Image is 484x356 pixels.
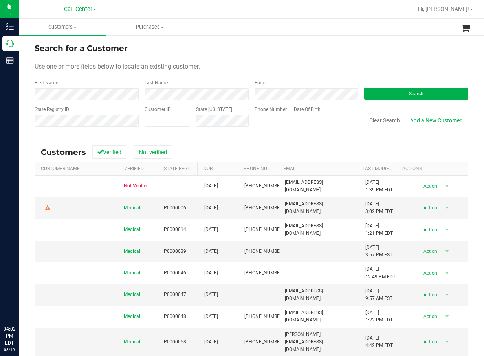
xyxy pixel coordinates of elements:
a: DOB [203,166,213,171]
inline-svg: Inventory [6,23,14,31]
span: select [442,202,452,213]
a: State Registry Id [164,166,205,171]
label: Customer ID [145,106,171,113]
span: P0000048 [164,313,186,320]
span: [EMAIL_ADDRESS][DOMAIN_NAME] [285,309,356,324]
div: Warning - Level 2 [44,204,51,212]
span: select [442,336,452,347]
a: Verified [124,166,144,171]
span: [PHONE_NUMBER] [244,269,284,277]
span: Medical [124,291,140,298]
span: select [442,246,452,257]
span: P0000006 [164,204,186,212]
span: P0000014 [164,226,186,233]
p: 08/19 [4,347,15,352]
span: Customers [41,147,86,157]
span: [PERSON_NAME][EMAIL_ADDRESS][DOMAIN_NAME] [285,331,356,354]
label: Email [255,79,267,86]
span: Action [417,224,442,235]
span: [DATE] 9:57 AM EST [365,287,392,302]
a: Purchases [106,19,194,35]
span: [DATE] [204,269,218,277]
span: P0000058 [164,338,186,346]
span: [EMAIL_ADDRESS][DOMAIN_NAME] [285,222,356,237]
span: Medical [124,248,140,255]
span: Action [417,268,442,279]
span: Hi, [PERSON_NAME]! [418,6,469,12]
span: Purchases [107,24,194,31]
a: Email [283,166,297,171]
span: [EMAIL_ADDRESS][DOMAIN_NAME] [285,200,356,215]
span: Action [417,336,442,347]
span: [EMAIL_ADDRESS][DOMAIN_NAME] [285,179,356,194]
button: Not verified [134,145,172,159]
label: State [US_STATE] [196,106,232,113]
div: Actions [402,166,459,171]
a: Customer Name [41,166,80,171]
span: P0000039 [164,248,186,255]
span: Action [417,246,442,257]
p: 04:02 PM EDT [4,325,15,347]
button: Verified [92,145,126,159]
span: Medical [124,338,140,346]
span: select [442,311,452,322]
button: Clear Search [364,114,405,127]
span: [DATE] [204,338,218,346]
span: [DATE] [204,291,218,298]
inline-svg: Call Center [6,40,14,47]
span: Not Verified [124,182,149,190]
span: [PHONE_NUMBER] [244,338,284,346]
span: Medical [124,313,140,320]
span: P0000047 [164,291,186,298]
span: [DATE] [204,313,218,320]
span: [EMAIL_ADDRESS][DOMAIN_NAME] [285,287,356,302]
span: Action [417,311,442,322]
iframe: Resource center [8,293,31,317]
span: [PHONE_NUMBER] [244,313,284,320]
span: P0000046 [164,269,186,277]
span: [DATE] [204,204,218,212]
span: [DATE] [204,248,218,255]
span: select [442,181,452,192]
span: Medical [124,204,140,212]
span: select [442,268,452,279]
iframe: Resource center unread badge [23,292,33,302]
span: Action [417,289,442,300]
span: Call Center [64,6,92,13]
span: Action [417,202,442,213]
label: State Registry ID [35,106,69,113]
span: [DATE] [204,226,218,233]
span: select [442,224,452,235]
span: [DATE] 1:39 PM EDT [365,179,393,194]
button: Search [364,88,468,100]
span: [PHONE_NUMBER] [244,182,284,190]
label: Last Name [145,79,168,86]
a: Add a New Customer [405,114,467,127]
a: Phone Number [243,166,279,171]
span: [DATE] 1:22 PM EDT [365,309,393,324]
span: [PHONE_NUMBER] [244,226,284,233]
span: Action [417,181,442,192]
a: Last Modified [363,166,396,171]
span: [DATE] 1:21 PM EDT [365,222,393,237]
label: First Name [35,79,58,86]
span: [DATE] 4:42 PM EDT [365,334,393,349]
span: Medical [124,269,140,277]
span: [DATE] [204,182,218,190]
span: Use one or more fields below to locate an existing customer. [35,63,200,70]
span: Search for a Customer [35,44,128,53]
label: Date Of Birth [294,106,321,113]
span: select [442,289,452,300]
span: Search [409,91,423,96]
span: Customers [19,24,106,31]
inline-svg: Reports [6,56,14,64]
span: [DATE] 12:49 PM EDT [365,265,396,280]
span: [DATE] 3:02 PM EDT [365,200,393,215]
span: [PHONE_NUMBER] [244,248,284,255]
span: [PHONE_NUMBER] [244,204,284,212]
label: Phone Number [255,106,287,113]
span: [DATE] 3:57 PM EST [365,244,392,259]
span: Medical [124,226,140,233]
a: Customers [19,19,106,35]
